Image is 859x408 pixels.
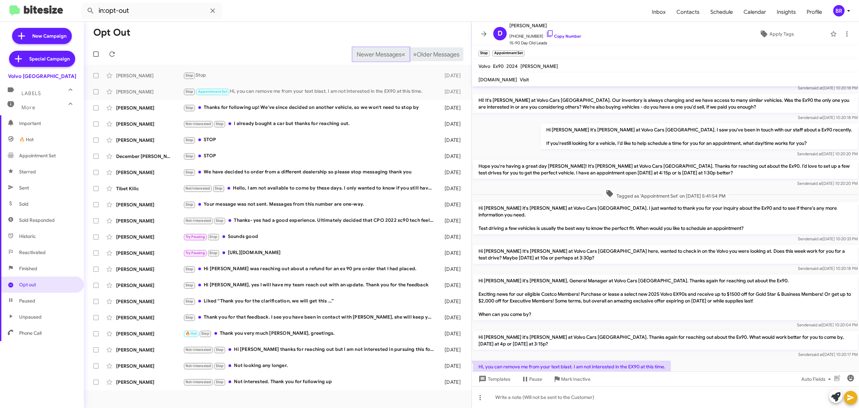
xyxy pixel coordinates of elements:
span: Stop [186,89,194,94]
input: Search [81,3,222,19]
div: [PERSON_NAME] [116,298,183,305]
span: 🔥 Hot [19,136,34,143]
span: [PHONE_NUMBER] [509,30,581,40]
span: « [402,50,405,58]
span: Not-Interested [186,218,211,223]
div: [DATE] [437,379,466,385]
span: Stop [186,299,194,303]
span: Stop [216,364,224,368]
div: BR [833,5,845,16]
div: [PERSON_NAME] [116,346,183,353]
a: Special Campaign [9,51,75,67]
div: Hi, you can remove me from your text blast. I am not interested in the EX90 at this time. [183,88,437,95]
span: Sender [DATE] 10:20:20 PM [797,181,858,186]
span: Stop [186,315,194,320]
div: Thanks for following up! We've since decided on another vehicle, so we won't need to stop by [183,104,437,112]
span: Auto Fields [801,373,833,385]
span: Tagged as 'Appointment Set' on [DATE] 5:41:54 PM [603,190,728,199]
div: [DATE] [437,217,466,224]
div: [DATE] [437,201,466,208]
div: [DATE] [437,169,466,176]
div: Hello, I am not available to come by these days. I only wanted to know if you still have new s60 ... [183,185,437,192]
h1: Opt Out [93,27,131,38]
div: [DATE] [437,72,466,79]
div: Tibet Kilic [116,185,183,192]
div: [DATE] [437,330,466,337]
p: Hope you're having a great day [PERSON_NAME]! It's [PERSON_NAME] at Volvo Cars [GEOGRAPHIC_DATA].... [473,160,858,179]
a: New Campaign [12,28,72,44]
a: Insights [771,2,801,22]
span: Newer Messages [357,51,402,58]
span: said at [810,322,822,327]
div: [PERSON_NAME] [116,250,183,256]
span: Visit [520,77,529,83]
div: STOP [183,152,437,160]
div: [PERSON_NAME] [116,330,183,337]
span: Reactivated [19,249,46,256]
span: said at [811,115,823,120]
span: Sent [19,185,29,191]
button: Auto Fields [796,373,839,385]
div: [DATE] [437,250,466,256]
span: Stop [216,348,224,352]
div: [DATE] [437,137,466,144]
div: [DATE] [437,234,466,240]
span: 🔥 Hot [186,331,197,336]
a: Calendar [738,2,771,22]
span: Stop [216,122,224,126]
div: [PERSON_NAME] [116,121,183,127]
span: [PERSON_NAME] [509,22,581,30]
div: I already bought a car but thanks for reaching out. [183,120,437,128]
span: Inbox [647,2,671,22]
div: [PERSON_NAME] [116,234,183,240]
button: BR [827,5,852,16]
span: Schedule [705,2,738,22]
button: Previous [353,47,409,61]
span: Sold Responded [19,217,55,223]
span: Unpaused [19,314,42,320]
span: Stop [186,283,194,287]
span: said at [810,151,822,156]
div: December [PERSON_NAME] [116,153,183,160]
span: Stop [209,251,217,255]
span: Sender [DATE] 10:20:04 PM [797,322,858,327]
div: [PERSON_NAME] [116,72,183,79]
span: Stop [186,154,194,158]
div: [DATE] [437,363,466,369]
span: [PERSON_NAME] [520,63,558,69]
span: said at [811,352,823,357]
div: [PERSON_NAME] [116,137,183,144]
span: Finished [19,265,37,272]
div: [DATE] [437,105,466,111]
div: Thank you very much [PERSON_NAME], greetings. [183,330,437,337]
p: Hi [PERSON_NAME] it's [PERSON_NAME] at Volvo Cars [GEOGRAPHIC_DATA]. I saw you've been in touch w... [541,124,858,149]
span: Try Pausing [186,235,205,239]
span: Stop [186,202,194,207]
span: said at [810,181,822,186]
div: [PERSON_NAME] [116,169,183,176]
button: Templates [472,373,516,385]
div: Thanks- yes had a good experience. Ultimately decided that CPO 2022 xc90 tech feels 2 generations... [183,217,437,225]
span: said at [811,85,823,90]
div: We have decided to order from a different dealership so please stop messaging thank you [183,168,437,176]
div: Not looking any longer. [183,362,437,370]
div: Your message was not sent. Messages from this number are one-way. [183,201,437,208]
span: Not-Interested [186,364,211,368]
small: Appointment Set [492,50,524,56]
div: [DATE] [437,346,466,353]
span: 15-90 Day Old Leads [509,40,581,46]
div: [DATE] [437,266,466,273]
span: Sold [19,201,29,207]
span: Sender [DATE] 10:20:33 PM [798,236,858,241]
span: Stop [215,186,223,191]
div: [PERSON_NAME] [116,88,183,95]
div: Hi [PERSON_NAME] was reaching out about a refund for an ex 90 pre order that I had placed. [183,265,437,273]
div: [DATE] [437,185,466,192]
span: Stop [186,106,194,110]
span: Labels [21,90,41,96]
a: Profile [801,2,827,22]
span: Opt out [19,281,36,288]
div: [PERSON_NAME] [116,266,183,273]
